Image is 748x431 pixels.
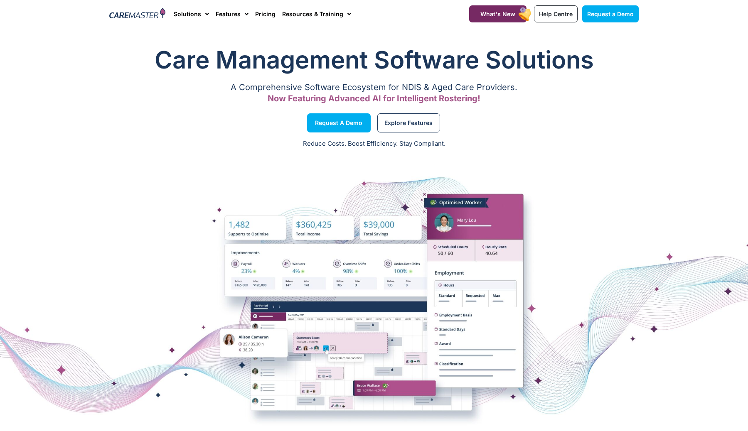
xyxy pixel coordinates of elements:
[539,10,573,17] span: Help Centre
[534,5,578,22] a: Help Centre
[109,8,165,20] img: CareMaster Logo
[480,10,515,17] span: What's New
[582,5,639,22] a: Request a Demo
[587,10,634,17] span: Request a Demo
[315,121,362,125] span: Request a Demo
[109,85,639,90] p: A Comprehensive Software Ecosystem for NDIS & Aged Care Providers.
[377,113,440,132] a: Explore Features
[5,139,743,149] p: Reduce Costs. Boost Efficiency. Stay Compliant.
[109,43,639,76] h1: Care Management Software Solutions
[307,113,371,132] a: Request a Demo
[469,5,527,22] a: What's New
[268,93,480,103] span: Now Featuring Advanced AI for Intelligent Rostering!
[384,121,433,125] span: Explore Features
